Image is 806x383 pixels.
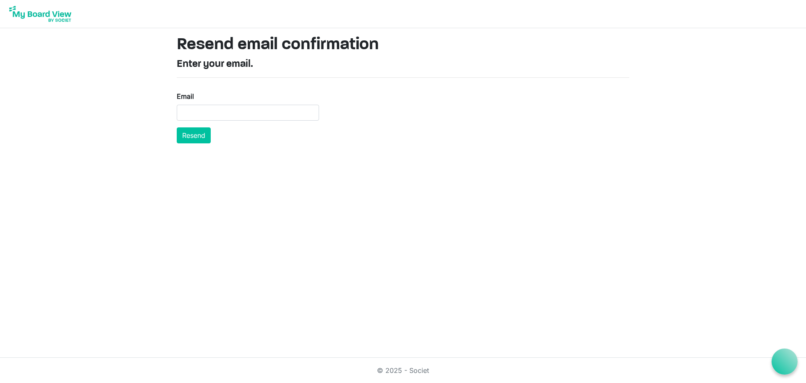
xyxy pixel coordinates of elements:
a: © 2025 - Societ [377,366,429,375]
img: My Board View Logo [7,3,74,24]
h4: Enter your email. [177,58,629,71]
label: Email [177,91,194,101]
button: Resend [177,127,211,143]
h1: Resend email confirmation [177,35,629,55]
